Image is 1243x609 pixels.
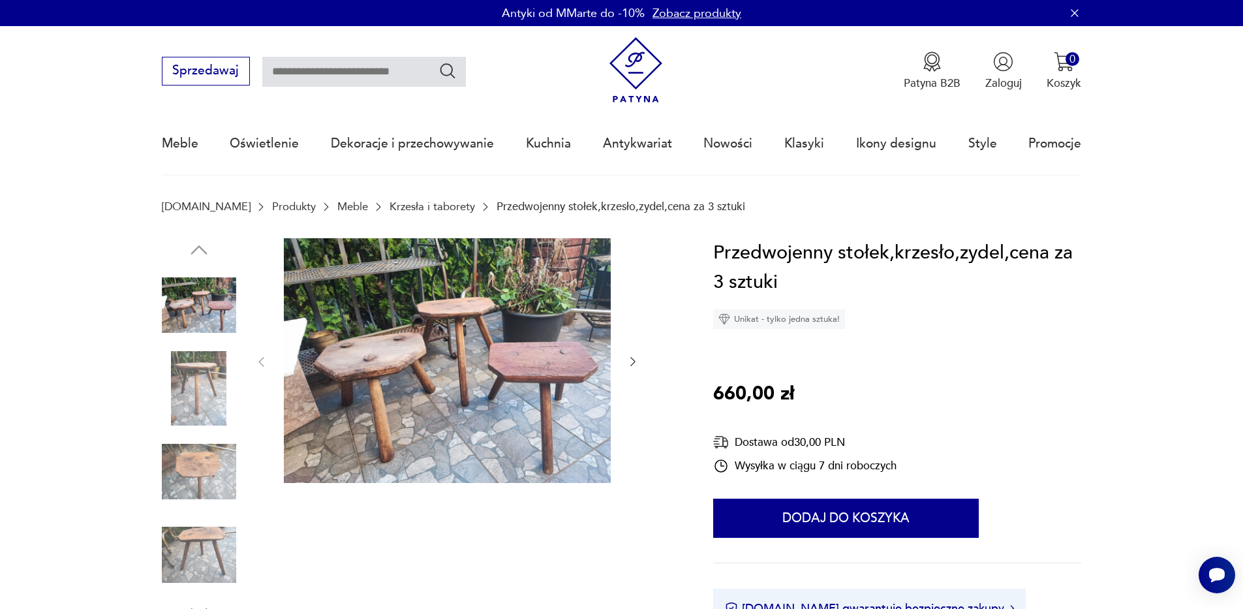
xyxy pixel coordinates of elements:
[985,76,1022,91] p: Zaloguj
[652,5,741,22] a: Zobacz produkty
[904,52,960,91] a: Ikona medaluPatyna B2B
[985,52,1022,91] button: Zaloguj
[162,435,236,509] img: Zdjęcie produktu Przedwojenny stołek,krzesło,zydel,cena za 3 sztuki
[718,313,730,325] img: Ikona diamentu
[904,52,960,91] button: Patyna B2B
[162,57,250,86] button: Sprzedawaj
[526,114,571,174] a: Kuchnia
[713,434,897,450] div: Dostawa od 30,00 PLN
[162,67,250,77] a: Sprzedawaj
[162,114,198,174] a: Meble
[502,5,645,22] p: Antyki od MMarte do -10%
[1028,114,1081,174] a: Promocje
[713,434,729,450] img: Ikona dostawy
[284,238,611,484] img: Zdjęcie produktu Przedwojenny stołek,krzesło,zydel,cena za 3 sztuki
[713,499,979,538] button: Dodaj do koszyka
[331,114,494,174] a: Dekoracje i przechowywanie
[856,114,936,174] a: Ikony designu
[162,200,251,213] a: [DOMAIN_NAME]
[603,114,672,174] a: Antykwariat
[497,200,745,213] p: Przedwojenny stołek,krzesło,zydel,cena za 3 sztuki
[904,76,960,91] p: Patyna B2B
[922,52,942,72] img: Ikona medalu
[713,458,897,474] div: Wysyłka w ciągu 7 dni roboczych
[337,200,368,213] a: Meble
[968,114,997,174] a: Style
[1199,557,1235,593] iframe: Smartsupp widget button
[1047,76,1081,91] p: Koszyk
[713,379,794,409] p: 660,00 zł
[230,114,299,174] a: Oświetlenie
[993,52,1013,72] img: Ikonka użytkownika
[703,114,752,174] a: Nowości
[162,518,236,592] img: Zdjęcie produktu Przedwojenny stołek,krzesło,zydel,cena za 3 sztuki
[603,37,669,103] img: Patyna - sklep z meblami i dekoracjami vintage
[713,309,845,329] div: Unikat - tylko jedna sztuka!
[713,238,1081,298] h1: Przedwojenny stołek,krzesło,zydel,cena za 3 sztuki
[438,61,457,80] button: Szukaj
[390,200,475,213] a: Krzesła i taborety
[162,268,236,343] img: Zdjęcie produktu Przedwojenny stołek,krzesło,zydel,cena za 3 sztuki
[1054,52,1074,72] img: Ikona koszyka
[1066,52,1079,66] div: 0
[162,351,236,426] img: Zdjęcie produktu Przedwojenny stołek,krzesło,zydel,cena za 3 sztuki
[272,200,316,213] a: Produkty
[784,114,824,174] a: Klasyki
[1047,52,1081,91] button: 0Koszyk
